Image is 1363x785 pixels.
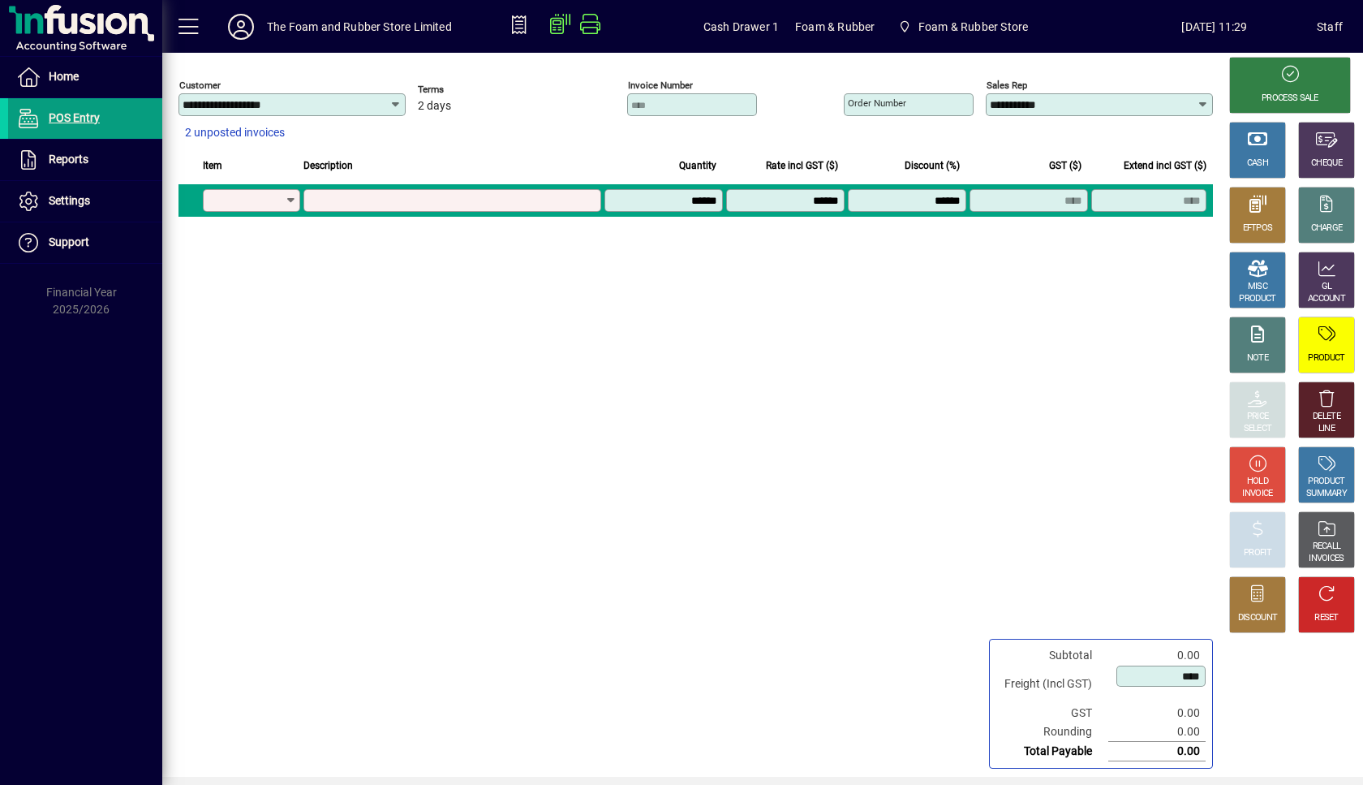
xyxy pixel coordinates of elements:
[1238,612,1277,624] div: DISCOUNT
[1308,352,1344,364] div: PRODUCT
[215,12,267,41] button: Profile
[996,646,1108,665] td: Subtotal
[1239,293,1275,305] div: PRODUCT
[1124,157,1206,175] span: Extend incl GST ($)
[1311,157,1342,170] div: CHEQUE
[1242,488,1272,500] div: INVOICE
[1108,722,1206,742] td: 0.00
[8,181,162,222] a: Settings
[1248,281,1267,293] div: MISC
[996,722,1108,742] td: Rounding
[795,14,875,40] span: Foam & Rubber
[303,157,353,175] span: Description
[8,57,162,97] a: Home
[1108,742,1206,761] td: 0.00
[1243,222,1273,235] div: EFTPOS
[1308,293,1345,305] div: ACCOUNT
[1262,93,1318,105] div: PROCESS SALE
[49,70,79,83] span: Home
[1322,281,1332,293] div: GL
[1108,704,1206,722] td: 0.00
[628,80,693,91] mat-label: Invoice number
[203,157,222,175] span: Item
[1314,612,1339,624] div: RESET
[1244,423,1272,435] div: SELECT
[49,153,88,166] span: Reports
[1112,14,1317,40] span: [DATE] 11:29
[49,235,89,248] span: Support
[1247,157,1268,170] div: CASH
[996,665,1108,704] td: Freight (Incl GST)
[1318,423,1335,435] div: LINE
[179,80,221,91] mat-label: Customer
[1247,411,1269,423] div: PRICE
[1309,553,1344,565] div: INVOICES
[1313,411,1340,423] div: DELETE
[1247,476,1268,488] div: HOLD
[185,124,285,141] span: 2 unposted invoices
[8,222,162,263] a: Support
[418,100,451,113] span: 2 days
[1108,646,1206,665] td: 0.00
[905,157,960,175] span: Discount (%)
[996,704,1108,722] td: GST
[1247,352,1268,364] div: NOTE
[49,194,90,207] span: Settings
[703,14,779,40] span: Cash Drawer 1
[1049,157,1081,175] span: GST ($)
[1306,488,1347,500] div: SUMMARY
[418,84,515,95] span: Terms
[996,742,1108,761] td: Total Payable
[49,111,100,124] span: POS Entry
[8,140,162,180] a: Reports
[1311,222,1343,235] div: CHARGE
[178,119,291,148] button: 2 unposted invoices
[267,14,452,40] div: The Foam and Rubber Store Limited
[1244,547,1271,559] div: PROFIT
[891,12,1034,41] span: Foam & Rubber Store
[1308,476,1344,488] div: PRODUCT
[679,157,716,175] span: Quantity
[1313,541,1341,553] div: RECALL
[987,80,1027,91] mat-label: Sales rep
[1317,14,1343,40] div: Staff
[918,14,1028,40] span: Foam & Rubber Store
[848,97,906,109] mat-label: Order number
[766,157,838,175] span: Rate incl GST ($)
